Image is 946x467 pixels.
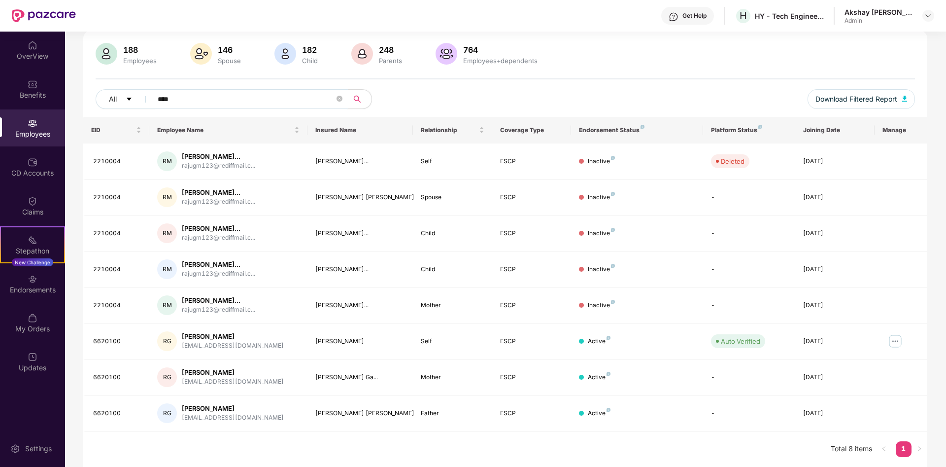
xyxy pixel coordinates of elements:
div: 2210004 [93,301,141,310]
button: search [347,89,372,109]
div: [PERSON_NAME]... [315,301,405,310]
div: Employees+dependents [461,57,540,65]
div: [PERSON_NAME] Ga... [315,373,405,382]
div: 248 [377,45,404,55]
button: Allcaret-down [96,89,156,109]
div: ESCP [500,157,564,166]
div: [PERSON_NAME] [182,404,284,413]
div: [PERSON_NAME] [PERSON_NAME] [315,409,405,418]
img: svg+xml;base64,PHN2ZyB4bWxucz0iaHR0cDovL3d3dy53My5vcmcvMjAwMC9zdmciIHdpZHRoPSI4IiBoZWlnaHQ9IjgiIH... [611,228,615,232]
img: svg+xml;base64,PHN2ZyB4bWxucz0iaHR0cDovL3d3dy53My5vcmcvMjAwMC9zdmciIHhtbG5zOnhsaW5rPSJodHRwOi8vd3... [274,43,296,65]
div: [PERSON_NAME] [PERSON_NAME] [315,193,405,202]
div: RM [157,187,177,207]
span: close-circle [337,96,342,102]
img: svg+xml;base64,PHN2ZyB4bWxucz0iaHR0cDovL3d3dy53My5vcmcvMjAwMC9zdmciIHdpZHRoPSI4IiBoZWlnaHQ9IjgiIH... [611,192,615,196]
td: - [703,287,795,323]
div: [DATE] [803,193,867,202]
div: Active [588,337,610,346]
img: svg+xml;base64,PHN2ZyB4bWxucz0iaHR0cDovL3d3dy53My5vcmcvMjAwMC9zdmciIHhtbG5zOnhsaW5rPSJodHRwOi8vd3... [96,43,117,65]
div: RG [157,331,177,351]
div: rajugm123@rediffmail.c... [182,233,255,243]
div: Child [421,265,484,274]
div: rajugm123@rediffmail.c... [182,161,255,171]
div: Inactive [588,265,615,274]
div: [PERSON_NAME]... [182,296,255,305]
div: Platform Status [711,126,787,134]
div: Auto Verified [721,336,760,346]
div: [DATE] [803,229,867,238]
td: - [703,180,795,216]
div: 188 [121,45,159,55]
div: ESCP [500,373,564,382]
div: Inactive [588,301,615,310]
li: Previous Page [876,441,892,457]
div: rajugm123@rediffmail.c... [182,197,255,207]
span: close-circle [337,95,342,104]
div: Father [421,409,484,418]
img: svg+xml;base64,PHN2ZyB4bWxucz0iaHR0cDovL3d3dy53My5vcmcvMjAwMC9zdmciIHdpZHRoPSI4IiBoZWlnaHQ9IjgiIH... [611,264,615,268]
img: svg+xml;base64,PHN2ZyB4bWxucz0iaHR0cDovL3d3dy53My5vcmcvMjAwMC9zdmciIHdpZHRoPSIyMSIgaGVpZ2h0PSIyMC... [28,235,37,245]
div: Inactive [588,193,615,202]
img: svg+xml;base64,PHN2ZyBpZD0iRHJvcGRvd24tMzJ4MzIiIHhtbG5zPSJodHRwOi8vd3d3LnczLm9yZy8yMDAwL3N2ZyIgd2... [924,12,932,20]
div: Settings [22,443,55,453]
div: ESCP [500,265,564,274]
span: EID [91,126,134,134]
button: Download Filtered Report [808,89,915,109]
div: Self [421,337,484,346]
span: Employee Name [157,126,292,134]
li: 1 [896,441,912,457]
div: 6620100 [93,373,141,382]
div: ESCP [500,337,564,346]
span: search [347,95,367,103]
img: svg+xml;base64,PHN2ZyBpZD0iQ2xhaW0iIHhtbG5zPSJodHRwOi8vd3d3LnczLm9yZy8yMDAwL3N2ZyIgd2lkdGg9IjIwIi... [28,196,37,206]
li: Next Page [912,441,927,457]
div: [EMAIL_ADDRESS][DOMAIN_NAME] [182,377,284,387]
th: Manage [875,117,927,144]
span: left [881,446,887,452]
div: [DATE] [803,265,867,274]
div: [PERSON_NAME]... [182,188,255,197]
div: New Challenge [12,258,53,266]
img: svg+xml;base64,PHN2ZyB4bWxucz0iaHR0cDovL3d3dy53My5vcmcvMjAwMC9zdmciIHdpZHRoPSI4IiBoZWlnaHQ9IjgiIH... [611,300,615,304]
img: svg+xml;base64,PHN2ZyB4bWxucz0iaHR0cDovL3d3dy53My5vcmcvMjAwMC9zdmciIHdpZHRoPSI4IiBoZWlnaHQ9IjgiIH... [607,336,610,340]
div: RM [157,259,177,279]
div: [DATE] [803,409,867,418]
img: svg+xml;base64,PHN2ZyB4bWxucz0iaHR0cDovL3d3dy53My5vcmcvMjAwMC9zdmciIHhtbG5zOnhsaW5rPSJodHRwOi8vd3... [902,96,907,102]
div: HY - Tech Engineers Limited [755,11,824,21]
div: RM [157,151,177,171]
span: H [740,10,747,22]
div: [DATE] [803,301,867,310]
img: svg+xml;base64,PHN2ZyB4bWxucz0iaHR0cDovL3d3dy53My5vcmcvMjAwMC9zdmciIHdpZHRoPSI4IiBoZWlnaHQ9IjgiIH... [611,156,615,160]
div: rajugm123@rediffmail.c... [182,269,255,279]
div: 146 [216,45,243,55]
div: [DATE] [803,373,867,382]
span: Download Filtered Report [815,94,897,105]
div: RM [157,223,177,243]
div: [PERSON_NAME]... [315,265,405,274]
div: Get Help [682,12,707,20]
div: [DATE] [803,157,867,166]
button: right [912,441,927,457]
img: svg+xml;base64,PHN2ZyB4bWxucz0iaHR0cDovL3d3dy53My5vcmcvMjAwMC9zdmciIHdpZHRoPSI4IiBoZWlnaHQ9IjgiIH... [607,372,610,376]
div: Child [421,229,484,238]
div: RG [157,367,177,387]
div: [EMAIL_ADDRESS][DOMAIN_NAME] [182,341,284,351]
div: 2210004 [93,157,141,166]
div: RG [157,403,177,423]
img: svg+xml;base64,PHN2ZyBpZD0iU2V0dGluZy0yMHgyMCIgeG1sbnM9Imh0dHA6Ly93d3cudzMub3JnLzIwMDAvc3ZnIiB3aW... [10,444,20,454]
div: Admin [845,17,913,25]
div: [PERSON_NAME]... [315,229,405,238]
span: caret-down [126,96,133,104]
th: Employee Name [149,117,307,144]
th: Insured Name [307,117,413,144]
li: Total 8 items [831,441,872,457]
div: ESCP [500,229,564,238]
div: [PERSON_NAME]... [182,152,255,161]
img: svg+xml;base64,PHN2ZyB4bWxucz0iaHR0cDovL3d3dy53My5vcmcvMjAwMC9zdmciIHdpZHRoPSI4IiBoZWlnaHQ9IjgiIH... [641,125,644,129]
div: 2210004 [93,193,141,202]
div: Mother [421,301,484,310]
div: Inactive [588,229,615,238]
span: Relationship [421,126,477,134]
div: [PERSON_NAME] [315,337,405,346]
div: Self [421,157,484,166]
